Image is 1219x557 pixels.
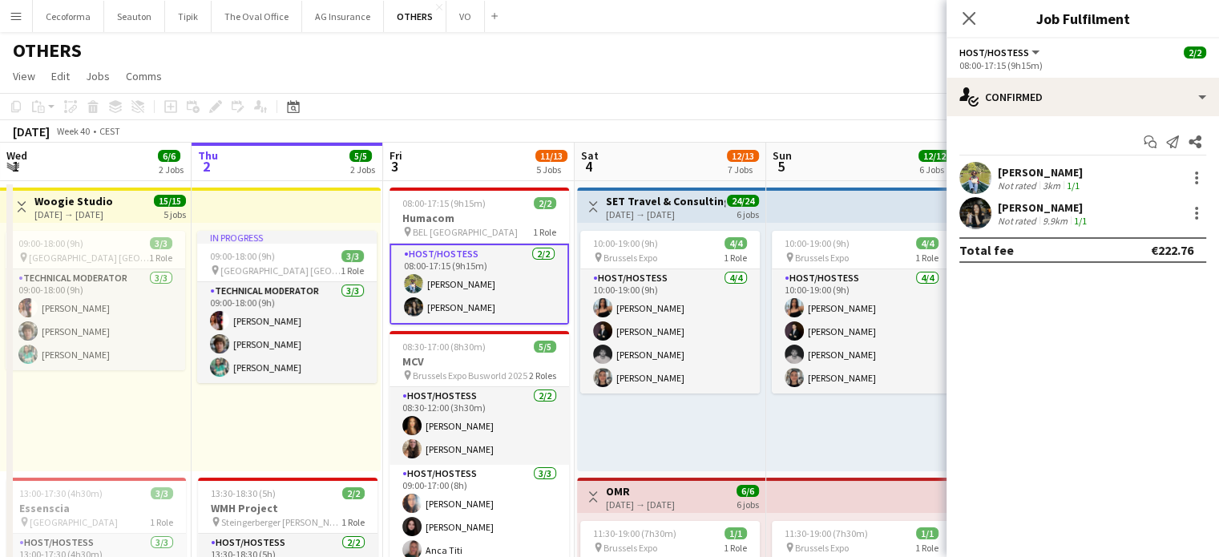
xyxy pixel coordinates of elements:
[947,78,1219,116] div: Confirmed
[33,1,104,32] button: Cecoforma
[725,527,747,539] span: 1/1
[413,369,527,381] span: Brussels Expo Busworld 2025
[341,264,364,276] span: 1 Role
[6,66,42,87] a: View
[341,250,364,262] span: 3/3
[737,497,759,511] div: 6 jobs
[390,387,569,465] app-card-role: Host/Hostess2/208:30-12:00 (3h30m)[PERSON_NAME][PERSON_NAME]
[725,237,747,249] span: 4/4
[919,163,950,176] div: 6 Jobs
[1039,180,1064,192] div: 3km
[580,269,760,394] app-card-role: Host/Hostess4/410:00-19:00 (9h)[PERSON_NAME][PERSON_NAME][PERSON_NAME][PERSON_NAME]
[86,69,110,83] span: Jobs
[158,150,180,162] span: 6/6
[390,244,569,325] app-card-role: Host/Hostess2/208:00-17:15 (9h15m)[PERSON_NAME][PERSON_NAME]
[918,150,951,162] span: 12/12
[212,1,302,32] button: The Oval Office
[34,208,113,220] div: [DATE] → [DATE]
[402,197,486,209] span: 08:00-17:15 (9h15m)
[606,208,725,220] div: [DATE] → [DATE]
[606,194,725,208] h3: SET Travel & Consulting GmbH
[150,516,173,528] span: 1 Role
[350,163,375,176] div: 2 Jobs
[915,542,938,554] span: 1 Role
[580,231,760,394] app-job-card: 10:00-19:00 (9h)4/4 Brussels Expo1 RoleHost/Hostess4/410:00-19:00 (9h)[PERSON_NAME][PERSON_NAME][...
[606,498,675,511] div: [DATE] → [DATE]
[154,195,186,207] span: 15/15
[13,123,50,139] div: [DATE]
[1074,215,1087,227] app-skills-label: 1/1
[606,484,675,498] h3: OMR
[341,516,365,528] span: 1 Role
[51,69,70,83] span: Edit
[30,516,118,528] span: [GEOGRAPHIC_DATA]
[1067,180,1080,192] app-skills-label: 1/1
[916,237,938,249] span: 4/4
[45,66,76,87] a: Edit
[384,1,446,32] button: OTHERS
[149,252,172,264] span: 1 Role
[53,125,93,137] span: Week 40
[387,157,402,176] span: 3
[947,8,1219,29] h3: Job Fulfilment
[1039,215,1071,227] div: 9.9km
[535,150,567,162] span: 11/13
[785,237,850,249] span: 10:00-19:00 (9h)
[998,215,1039,227] div: Not rated
[959,46,1042,59] button: Host/Hostess
[402,341,486,353] span: 08:30-17:00 (8h30m)
[390,148,402,163] span: Fri
[534,197,556,209] span: 2/2
[593,527,676,539] span: 11:30-19:00 (7h30m)
[773,148,792,163] span: Sun
[593,237,658,249] span: 10:00-19:00 (9h)
[210,250,275,262] span: 09:00-18:00 (9h)
[772,269,951,394] app-card-role: Host/Hostess4/410:00-19:00 (9h)[PERSON_NAME][PERSON_NAME][PERSON_NAME][PERSON_NAME]
[342,487,365,499] span: 2/2
[724,542,747,554] span: 1 Role
[446,1,485,32] button: VO
[150,237,172,249] span: 3/3
[197,231,377,244] div: In progress
[302,1,384,32] button: AG Insurance
[390,211,569,225] h3: Humacom
[349,150,372,162] span: 5/5
[998,200,1090,215] div: [PERSON_NAME]
[29,252,149,264] span: [GEOGRAPHIC_DATA] [GEOGRAPHIC_DATA]
[579,157,599,176] span: 4
[770,157,792,176] span: 5
[390,188,569,325] div: 08:00-17:15 (9h15m)2/2Humacom BEL [GEOGRAPHIC_DATA]1 RoleHost/Hostess2/208:00-17:15 (9h15m)[PERSO...
[916,527,938,539] span: 1/1
[198,148,218,163] span: Thu
[119,66,168,87] a: Comms
[728,163,758,176] div: 7 Jobs
[795,252,849,264] span: Brussels Expo
[534,341,556,353] span: 5/5
[13,69,35,83] span: View
[533,226,556,238] span: 1 Role
[603,252,657,264] span: Brussels Expo
[724,252,747,264] span: 1 Role
[18,237,83,249] span: 09:00-18:00 (9h)
[998,180,1039,192] div: Not rated
[1184,46,1206,59] span: 2/2
[13,38,82,63] h1: OTHERS
[198,501,377,515] h3: WMH Project
[197,231,377,383] app-job-card: In progress09:00-18:00 (9h)3/3 [GEOGRAPHIC_DATA] [GEOGRAPHIC_DATA]1 RoleTechnical Moderator3/309:...
[6,148,27,163] span: Wed
[126,69,162,83] span: Comms
[785,527,868,539] span: 11:30-19:00 (7h30m)
[196,157,218,176] span: 2
[413,226,518,238] span: BEL [GEOGRAPHIC_DATA]
[197,282,377,383] app-card-role: Technical Moderator3/309:00-18:00 (9h)[PERSON_NAME][PERSON_NAME][PERSON_NAME]
[727,150,759,162] span: 12/13
[19,487,103,499] span: 13:00-17:30 (4h30m)
[1151,242,1193,258] div: €222.76
[536,163,567,176] div: 5 Jobs
[772,231,951,394] app-job-card: 10:00-19:00 (9h)4/4 Brussels Expo1 RoleHost/Hostess4/410:00-19:00 (9h)[PERSON_NAME][PERSON_NAME][...
[529,369,556,381] span: 2 Roles
[959,46,1029,59] span: Host/Hostess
